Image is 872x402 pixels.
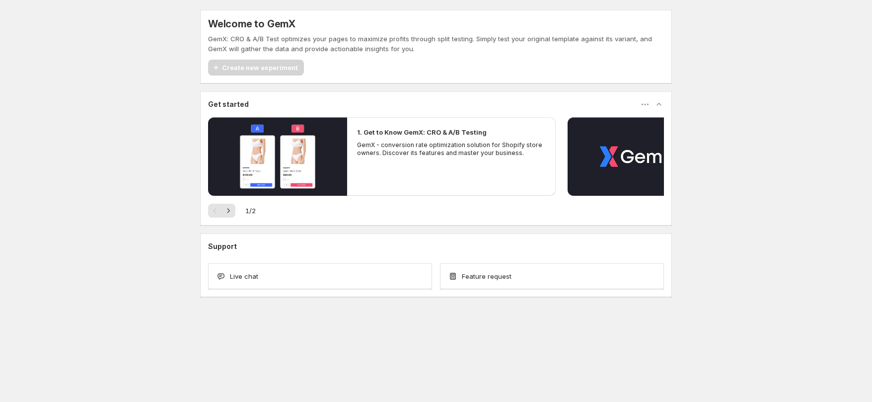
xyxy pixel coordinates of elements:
span: 1 / 2 [245,206,256,216]
h5: Welcome to GemX [208,18,295,30]
p: GemX: CRO & A/B Test optimizes your pages to maximize profits through split testing. Simply test ... [208,34,664,54]
span: Live chat [230,271,258,281]
h3: Support [208,241,237,251]
p: GemX - conversion rate optimization solution for Shopify store owners. Discover its features and ... [357,141,546,157]
h2: 1. Get to Know GemX: CRO & A/B Testing [357,127,487,137]
h3: Get started [208,99,249,109]
span: Feature request [462,271,511,281]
